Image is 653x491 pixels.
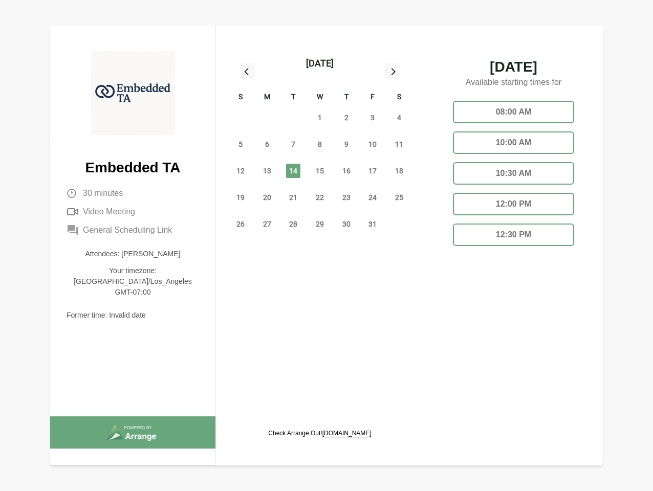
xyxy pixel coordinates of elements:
p: Available starting times for [445,74,582,93]
span: Tuesday, October 28, 2025 [286,217,300,231]
div: F [360,91,386,104]
span: Wednesday, October 29, 2025 [313,217,327,231]
div: W [307,91,333,104]
span: Tuesday, October 7, 2025 [286,137,300,151]
div: T [280,91,307,104]
p: Check Arrange Out! [268,429,371,437]
span: Friday, October 24, 2025 [365,190,380,205]
span: Friday, October 3, 2025 [365,110,380,125]
span: General Scheduling Link [83,224,172,236]
span: Friday, October 10, 2025 [365,137,380,151]
p: Former time: Invalid date [67,310,199,321]
span: Friday, October 17, 2025 [365,164,380,178]
div: [DATE] [306,56,334,71]
div: S [227,91,254,104]
span: Tuesday, October 21, 2025 [286,190,300,205]
span: Wednesday, October 1, 2025 [313,110,327,125]
div: S [386,91,412,104]
span: Thursday, October 16, 2025 [339,164,354,178]
span: Wednesday, October 15, 2025 [313,164,327,178]
span: [DATE] [445,60,582,74]
span: 30 minutes [83,187,123,199]
p: Your timezone: [GEOGRAPHIC_DATA]/Los_Angeles GMT-07:00 [67,265,199,298]
span: Wednesday, October 22, 2025 [313,190,327,205]
p: Attendees: [PERSON_NAME] [67,249,199,259]
div: M [254,91,280,104]
p: Embedded TA [67,161,199,175]
span: Saturday, October 4, 2025 [392,110,406,125]
span: Saturday, October 18, 2025 [392,164,406,178]
div: 12:00 PM [453,193,574,215]
span: Thursday, October 23, 2025 [339,190,354,205]
span: Saturday, October 11, 2025 [392,137,406,151]
span: Sunday, October 12, 2025 [233,164,248,178]
span: Tuesday, October 14, 2025 [286,164,300,178]
div: 12:30 PM [453,224,574,246]
span: Sunday, October 26, 2025 [233,217,248,231]
span: Monday, October 20, 2025 [260,190,274,205]
span: Friday, October 31, 2025 [365,217,380,231]
span: Monday, October 27, 2025 [260,217,274,231]
span: Sunday, October 5, 2025 [233,137,248,151]
a: [DOMAIN_NAME] [322,430,372,437]
div: 08:00 AM [453,101,574,123]
span: Thursday, October 2, 2025 [339,110,354,125]
span: Monday, October 6, 2025 [260,137,274,151]
span: Wednesday, October 8, 2025 [313,137,327,151]
div: T [333,91,360,104]
span: Thursday, October 9, 2025 [339,137,354,151]
span: Thursday, October 30, 2025 [339,217,354,231]
span: Monday, October 13, 2025 [260,164,274,178]
div: 10:00 AM [453,131,574,154]
div: 10:30 AM [453,162,574,185]
span: Sunday, October 19, 2025 [233,190,248,205]
span: Video Meeting [83,206,135,218]
span: Saturday, October 25, 2025 [392,190,406,205]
